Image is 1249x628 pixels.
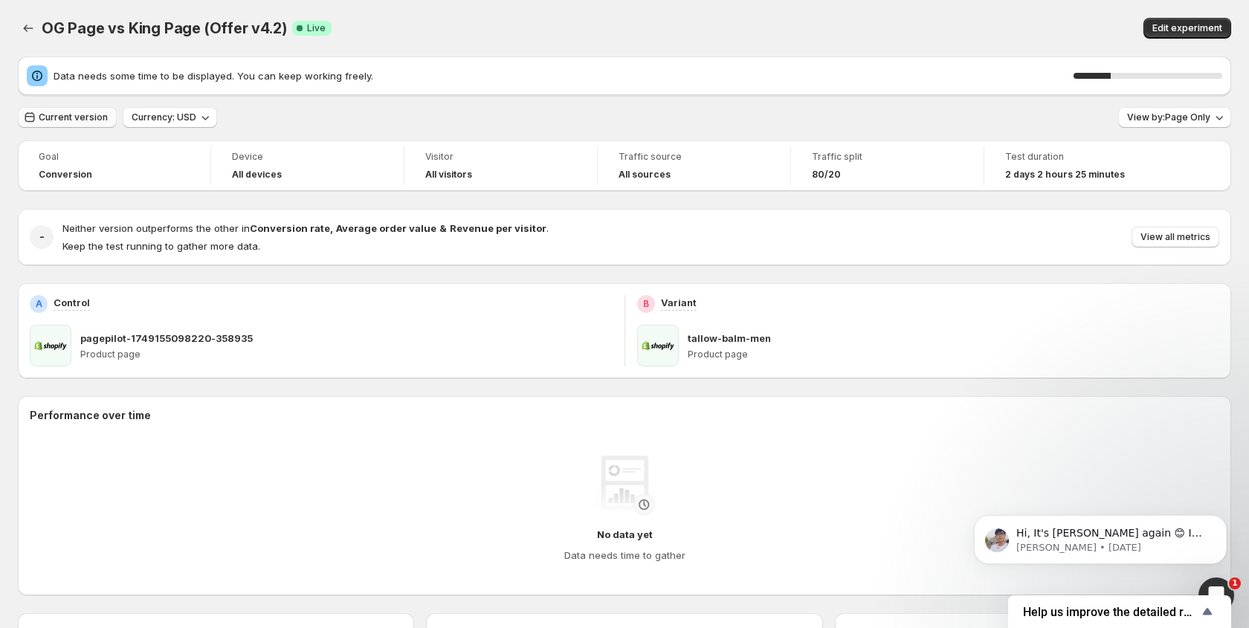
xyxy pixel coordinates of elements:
[643,298,649,310] h2: B
[123,107,217,128] button: Currency: USD
[1023,603,1216,621] button: Show survey - Help us improve the detailed report for A/B campaigns
[1198,577,1234,613] iframe: Intercom live chat
[80,349,613,360] p: Product page
[232,151,383,163] span: Device
[425,149,576,182] a: VisitorAll visitors
[450,222,546,234] strong: Revenue per visitor
[80,331,253,346] p: pagepilot-1749155098220-358935
[39,169,92,181] span: Conversion
[425,169,472,181] h4: All visitors
[39,151,190,163] span: Goal
[132,111,196,123] span: Currency: USD
[39,149,190,182] a: GoalConversion
[336,222,436,234] strong: Average order value
[425,151,576,163] span: Visitor
[1152,22,1222,34] span: Edit experiment
[1143,18,1231,39] button: Edit experiment
[1023,605,1198,619] span: Help us improve the detailed report for A/B campaigns
[18,18,39,39] button: Back
[661,295,697,310] p: Variant
[952,484,1249,588] iframe: Intercom notifications message
[232,169,282,181] h4: All devices
[1140,231,1210,243] span: View all metrics
[619,151,769,163] span: Traffic source
[812,151,963,163] span: Traffic split
[812,169,841,181] span: 80/20
[307,22,326,34] span: Live
[18,107,117,128] button: Current version
[36,298,42,310] h2: A
[54,295,90,310] p: Control
[1005,169,1125,181] span: 2 days 2 hours 25 minutes
[1132,227,1219,247] button: View all metrics
[232,149,383,182] a: DeviceAll devices
[1005,149,1157,182] a: Test duration2 days 2 hours 25 minutes
[595,456,654,515] img: No data yet
[30,325,71,366] img: pagepilot-1749155098220-358935
[62,240,260,252] span: Keep the test running to gather more data.
[439,222,447,234] strong: &
[1127,111,1210,123] span: View by: Page Only
[812,149,963,182] a: Traffic split80/20
[597,527,653,542] h4: No data yet
[42,19,286,37] span: OG Page vs King Page (Offer v4.2)
[1005,151,1157,163] span: Test duration
[30,408,1219,423] h2: Performance over time
[564,548,685,563] h4: Data needs time to gather
[39,111,108,123] span: Current version
[619,169,671,181] h4: All sources
[330,222,333,234] strong: ,
[1229,577,1241,589] span: 1
[250,222,330,234] strong: Conversion rate
[1118,107,1231,128] button: View by:Page Only
[54,68,1074,83] span: Data needs some time to be displayed. You can keep working freely.
[62,222,549,234] span: Neither version outperforms the other in .
[39,230,45,245] h2: -
[688,349,1220,360] p: Product page
[619,149,769,182] a: Traffic sourceAll sources
[688,331,771,346] p: tallow-balm-men
[637,325,679,366] img: tallow-balm-men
